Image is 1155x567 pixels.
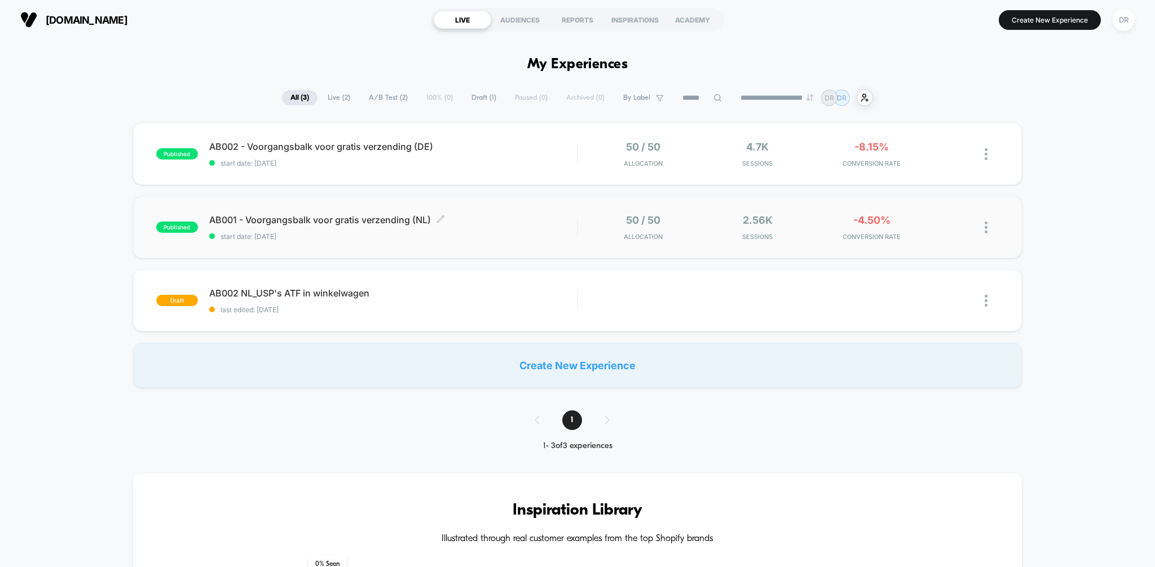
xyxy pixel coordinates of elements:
h3: Inspiration Library [167,502,989,520]
h1: My Experiences [527,56,628,73]
span: All ( 3 ) [282,90,318,105]
h4: Illustrated through real customer examples from the top Shopify brands [167,534,989,544]
div: REPORTS [549,11,606,29]
div: LIVE [434,11,491,29]
div: 1 - 3 of 3 experiences [523,441,632,451]
span: AB001 - Voorgangsbalk voor gratis verzending (NL) [209,214,577,225]
span: Sessions [703,233,812,241]
img: close [985,148,988,160]
span: start date: [DATE] [209,232,577,241]
span: Sessions [703,160,812,167]
span: 50 / 50 [626,141,660,153]
span: Draft ( 1 ) [463,90,505,105]
span: last edited: [DATE] [209,305,577,314]
span: 4.7k [746,141,769,153]
span: published [156,222,198,233]
button: [DOMAIN_NAME] [17,11,131,29]
span: By Label [623,94,650,102]
span: A/B Test ( 2 ) [360,90,416,105]
p: DR [825,94,834,102]
span: [DOMAIN_NAME] [46,14,127,26]
span: 50 / 50 [626,214,660,226]
div: INSPIRATIONS [606,11,664,29]
span: CONVERSION RATE [818,233,927,241]
img: end [806,94,813,101]
img: Visually logo [20,11,37,28]
span: Live ( 2 ) [319,90,359,105]
span: -8.15% [854,141,889,153]
img: close [985,295,988,307]
span: Allocation [624,160,663,167]
span: 2.56k [743,214,773,226]
span: CONVERSION RATE [818,160,927,167]
div: ACADEMY [664,11,721,29]
span: draft [156,295,198,306]
span: start date: [DATE] [209,159,577,167]
p: DR [837,94,847,102]
span: AB002 - Voorgangsbalk voor gratis verzending (DE) [209,141,577,152]
div: AUDIENCES [491,11,549,29]
button: DR [1109,8,1138,32]
span: -4.50% [853,214,891,226]
span: Allocation [624,233,663,241]
span: published [156,148,198,160]
span: 1 [562,410,582,430]
img: close [985,222,988,233]
div: DR [1113,9,1135,31]
button: Create New Experience [999,10,1101,30]
div: Create New Experience [133,343,1022,388]
span: AB002 NL_USP's ATF in winkelwagen [209,287,577,299]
